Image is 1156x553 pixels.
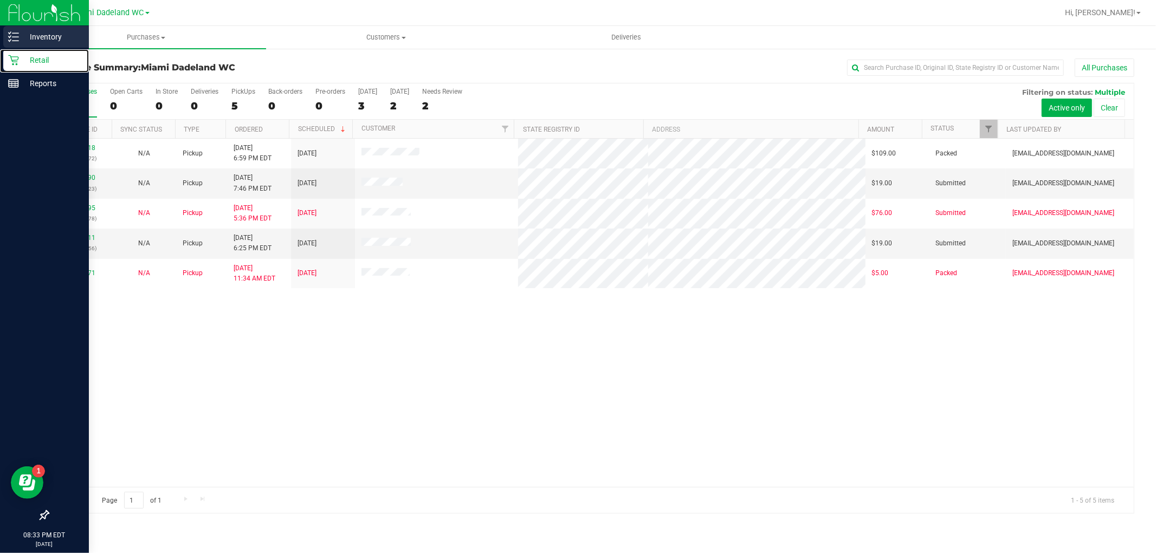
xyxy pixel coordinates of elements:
div: 3 [358,100,377,112]
span: Pickup [183,148,203,159]
div: PickUps [231,88,255,95]
span: Not Applicable [138,209,150,217]
span: [EMAIL_ADDRESS][DOMAIN_NAME] [1012,148,1114,159]
a: 11858618 [65,144,95,152]
span: Submitted [936,208,966,218]
inline-svg: Retail [8,55,19,66]
span: $19.00 [872,178,893,188]
div: In Store [156,88,178,95]
a: Deliveries [506,26,746,49]
p: Inventory [19,30,84,43]
a: Customer [361,125,395,132]
button: N/A [138,238,150,249]
span: [DATE] 6:59 PM EDT [234,143,272,164]
a: Type [184,126,199,133]
span: Not Applicable [138,149,150,157]
span: Deliveries [597,32,656,42]
h3: Purchase Summary: [48,63,410,73]
inline-svg: Reports [8,78,19,89]
span: Hi, [PERSON_NAME]! [1065,8,1135,17]
div: [DATE] [358,88,377,95]
span: Multiple [1095,88,1125,96]
p: Reports [19,77,84,90]
a: Filter [980,120,998,138]
div: 0 [315,100,345,112]
span: [DATE] [298,208,317,218]
span: [EMAIL_ADDRESS][DOMAIN_NAME] [1012,238,1114,249]
div: Deliveries [191,88,218,95]
span: Page of 1 [93,492,171,509]
button: All Purchases [1075,58,1134,77]
span: [EMAIL_ADDRESS][DOMAIN_NAME] [1012,178,1114,188]
span: Filtering on status: [1022,88,1093,96]
span: Packed [936,268,958,278]
div: Needs Review [422,88,462,95]
div: Open Carts [110,88,143,95]
button: N/A [138,178,150,188]
th: Address [643,120,858,139]
span: [DATE] 11:34 AM EDT [234,263,275,284]
a: 11857095 [65,204,95,212]
span: Miami Dadeland WC [141,62,235,73]
span: Submitted [936,178,966,188]
span: [DATE] [298,178,317,188]
span: Miami Dadeland WC [72,8,144,17]
span: Not Applicable [138,269,150,277]
span: [DATE] [298,148,317,159]
span: Packed [936,148,958,159]
a: 11858911 [65,234,95,242]
p: [DATE] [5,540,84,548]
a: Customers [266,26,506,49]
div: 0 [191,100,218,112]
div: 2 [390,100,409,112]
span: Purchases [26,32,266,42]
a: Status [931,125,954,132]
span: [DATE] [298,268,317,278]
span: $109.00 [872,148,896,159]
a: Ordered [235,126,263,133]
div: 2 [422,100,462,112]
div: 0 [268,100,302,112]
input: 1 [124,492,144,509]
iframe: Resource center unread badge [32,465,45,478]
span: Submitted [936,238,966,249]
span: 1 - 5 of 5 items [1062,492,1123,508]
p: Retail [19,54,84,67]
a: 11859490 [65,174,95,181]
div: Back-orders [268,88,302,95]
a: State Registry ID [523,126,580,133]
span: [DATE] 6:25 PM EDT [234,233,272,253]
div: Pre-orders [315,88,345,95]
span: $19.00 [872,238,893,249]
button: Clear [1094,99,1125,117]
span: Not Applicable [138,179,150,187]
input: Search Purchase ID, Original ID, State Registry ID or Customer Name... [847,60,1064,76]
a: Scheduled [298,125,347,133]
iframe: Resource center [11,466,43,499]
a: Filter [496,120,514,138]
a: 11855271 [65,269,95,277]
span: Not Applicable [138,239,150,247]
span: [EMAIL_ADDRESS][DOMAIN_NAME] [1012,208,1114,218]
span: Pickup [183,178,203,188]
button: N/A [138,208,150,218]
div: 0 [110,100,143,112]
span: [EMAIL_ADDRESS][DOMAIN_NAME] [1012,268,1114,278]
span: $5.00 [872,268,889,278]
span: Pickup [183,238,203,249]
button: N/A [138,268,150,278]
span: [DATE] 5:36 PM EDT [234,203,272,224]
p: 08:33 PM EDT [5,530,84,540]
span: [DATE] [298,238,317,249]
div: [DATE] [390,88,409,95]
span: [DATE] 7:46 PM EDT [234,173,272,193]
span: Customers [267,32,506,42]
span: Pickup [183,208,203,218]
span: Pickup [183,268,203,278]
inline-svg: Inventory [8,31,19,42]
span: $76.00 [872,208,893,218]
div: 5 [231,100,255,112]
button: Active only [1042,99,1092,117]
a: Last Updated By [1007,126,1062,133]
